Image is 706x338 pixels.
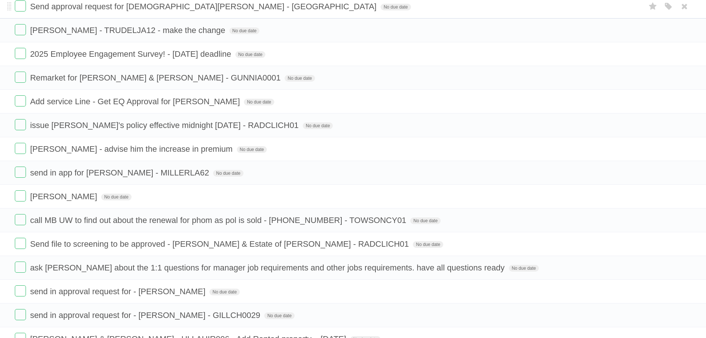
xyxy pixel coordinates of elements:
span: No due date [410,217,440,224]
label: Done [15,190,26,201]
label: Done [15,119,26,130]
span: No due date [244,99,274,105]
span: No due date [229,27,259,34]
label: Done [15,285,26,296]
span: No due date [285,75,315,82]
span: No due date [213,170,243,177]
span: No due date [237,146,267,153]
label: Done [15,214,26,225]
label: Done [15,24,26,35]
span: [PERSON_NAME] [30,192,99,201]
span: send in approval request for - [PERSON_NAME] - GILLCH0029 [30,311,262,320]
span: [PERSON_NAME] - advise him the increase in premium [30,144,235,154]
span: No due date [209,289,239,295]
span: send in approval request for - [PERSON_NAME] [30,287,207,296]
span: [PERSON_NAME] - TRUDELJA12 - make the change [30,26,227,35]
span: No due date [413,241,443,248]
label: Done [15,143,26,154]
label: Done [15,72,26,83]
span: Send file to screening to be approved - [PERSON_NAME] & Estate of [PERSON_NAME] - RADCLICH01 [30,239,411,249]
span: No due date [509,265,539,272]
span: No due date [235,51,265,58]
span: No due date [264,312,294,319]
label: Done [15,48,26,59]
label: Done [15,238,26,249]
span: No due date [101,194,131,200]
span: send in app for [PERSON_NAME] - MILLERLA62 [30,168,211,177]
label: Done [15,167,26,178]
span: Add service Line - Get EQ Approval for [PERSON_NAME] [30,97,242,106]
span: ask [PERSON_NAME] about the 1:1 questions for manager job requirements and other jobs requirement... [30,263,506,272]
label: Done [15,95,26,106]
span: issue [PERSON_NAME]'s policy effective midnight [DATE] - RADCLICH01 [30,121,301,130]
span: Remarket for [PERSON_NAME] & [PERSON_NAME] - GUNNIA0001 [30,73,282,82]
label: Done [15,0,26,12]
span: No due date [381,4,411,10]
span: call MB UW to find out about the renewal for phom as pol is sold - [PHONE_NUMBER] - TOWSONCY01 [30,216,408,225]
span: Send approval request for [DEMOGRAPHIC_DATA][PERSON_NAME] - [GEOGRAPHIC_DATA] [30,2,378,11]
label: Done [15,309,26,320]
label: Star task [646,0,660,13]
span: 2025 Employee Engagement Survey! - [DATE] deadline [30,49,233,59]
label: Done [15,262,26,273]
span: No due date [303,122,333,129]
